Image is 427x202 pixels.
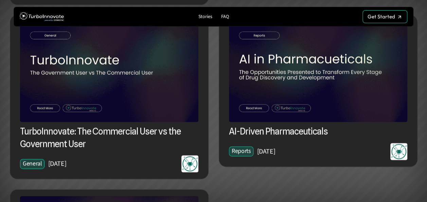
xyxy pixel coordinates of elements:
p: Stories [198,14,212,20]
p: FAQ [221,14,229,20]
a: Get Started [362,10,407,23]
p: Get Started [368,14,395,20]
img: TurboInnovate Logo [20,11,64,23]
a: FAQ [218,12,231,21]
a: Stories [195,12,215,21]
